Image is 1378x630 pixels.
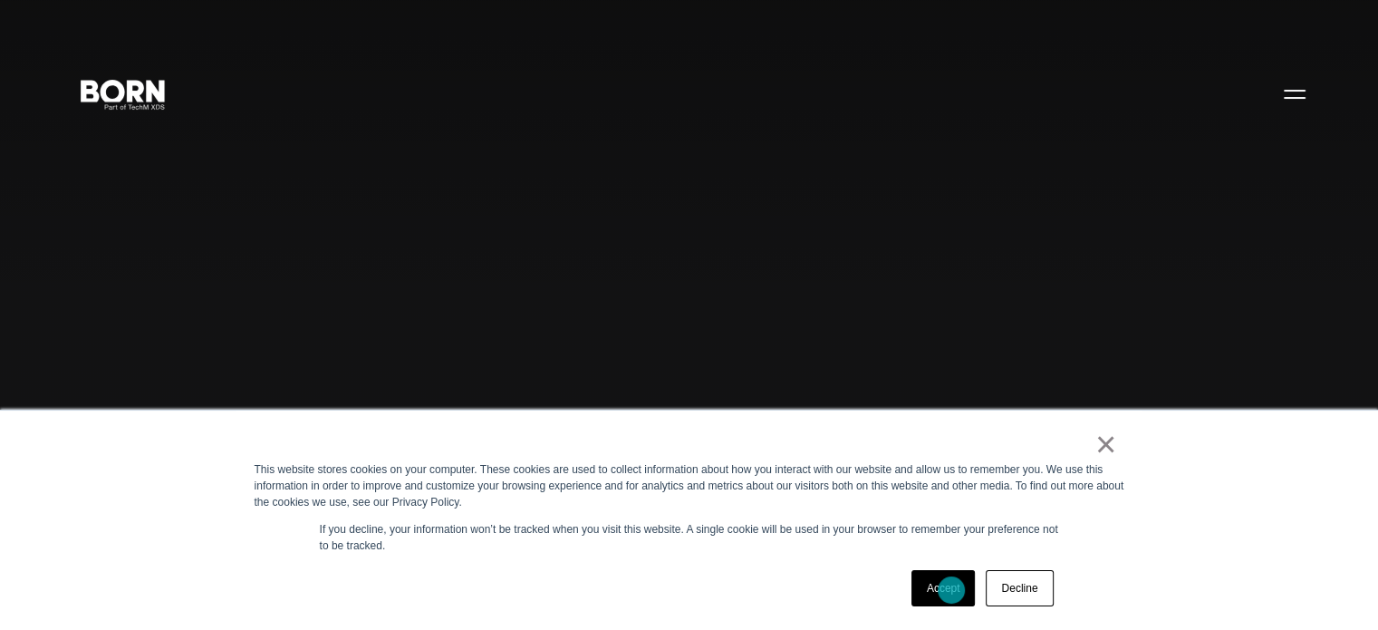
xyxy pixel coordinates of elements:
button: Open [1273,74,1316,112]
div: This website stores cookies on your computer. These cookies are used to collect information about... [255,461,1124,510]
p: If you decline, your information won’t be tracked when you visit this website. A single cookie wi... [320,521,1059,554]
a: × [1095,436,1117,452]
a: Decline [986,570,1053,606]
a: Accept [911,570,976,606]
